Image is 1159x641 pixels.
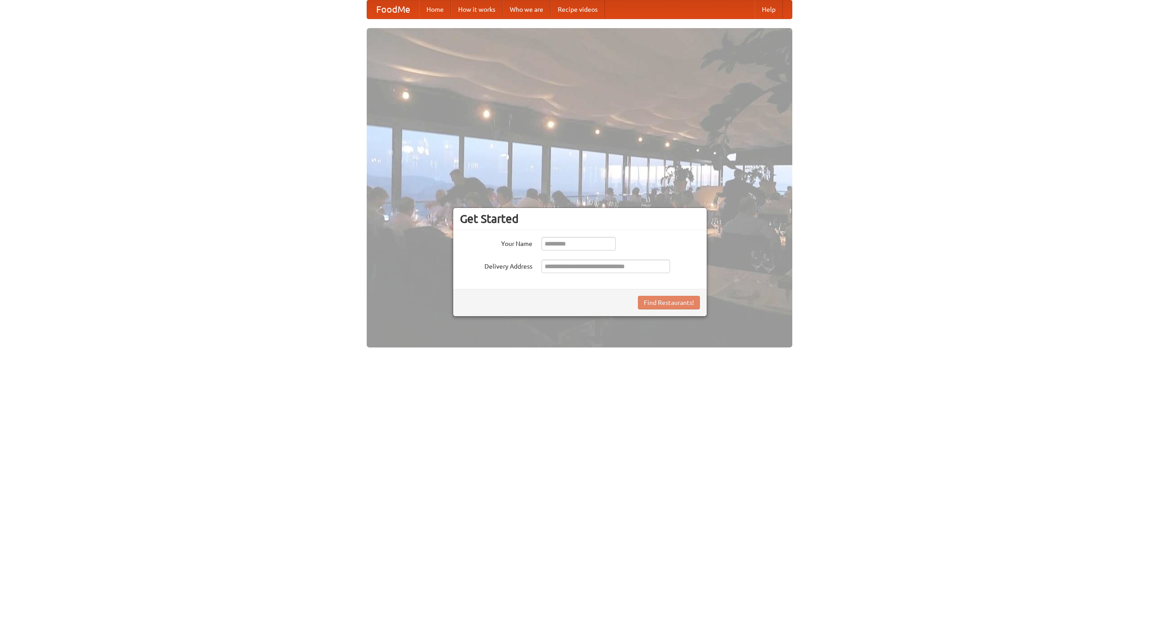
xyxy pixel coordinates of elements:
button: Find Restaurants! [638,296,700,309]
a: Home [419,0,451,19]
a: FoodMe [367,0,419,19]
a: How it works [451,0,503,19]
label: Your Name [460,237,532,248]
a: Recipe videos [551,0,605,19]
h3: Get Started [460,212,700,226]
a: Help [755,0,783,19]
label: Delivery Address [460,260,532,271]
a: Who we are [503,0,551,19]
